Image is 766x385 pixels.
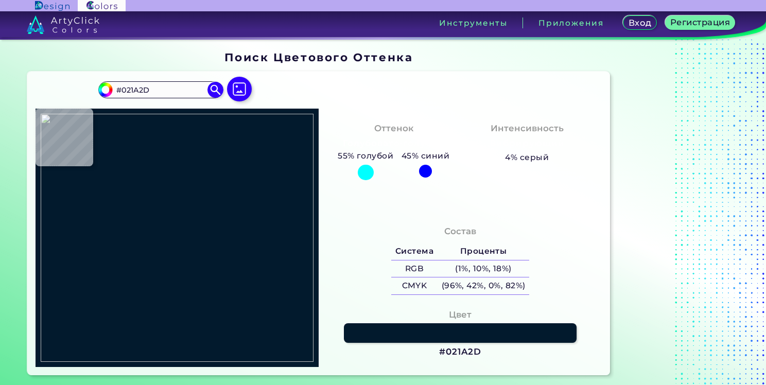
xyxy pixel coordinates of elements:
[673,17,727,27] ya-tr-span: Регистрация
[395,246,433,256] ya-tr-span: Система
[439,346,481,357] ya-tr-span: #021A2D
[438,277,529,294] h5: (96%, 42%, 0%, 82%)
[405,264,424,273] ya-tr-span: RGB
[41,114,314,362] img: 13a66034-b625-4daa-a153-eada429eac36
[449,309,472,320] ya-tr-span: Цвет
[444,226,476,236] ya-tr-span: Состав
[669,16,732,29] a: Регистрация
[491,123,564,133] ya-tr-span: Интенсивность
[460,246,507,256] ya-tr-span: Проценты
[439,18,507,28] ya-tr-span: Инструменты
[338,151,393,161] ya-tr-span: 55% голубой
[490,138,565,148] ya-tr-span: Вибрирующий
[402,281,427,290] ya-tr-span: CMYK
[35,1,69,11] img: Логотип ArtyClick Design
[227,77,252,101] img: изображение значка
[207,82,223,97] img: поиск значков
[438,260,529,277] h5: (1%, 10%, 18%)
[538,18,603,28] ya-tr-span: Приложения
[27,15,99,34] img: logo_artyclick_colors_white.svg
[505,152,549,162] ya-tr-span: 4% серый
[402,149,449,163] ya-tr-span: 45% синий
[374,123,413,133] ya-tr-span: Оттенок
[224,50,413,64] ya-tr-span: Поиск Цветового Оттенка
[630,18,650,27] ya-tr-span: Вход
[343,138,444,148] ya-tr-span: Голубовато-голубой
[624,16,655,29] a: Вход
[113,83,208,97] input: введите цвет..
